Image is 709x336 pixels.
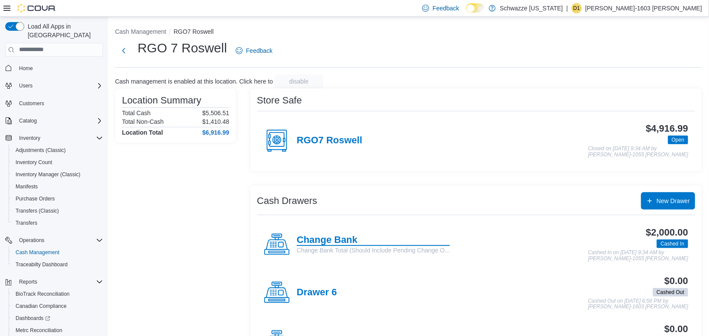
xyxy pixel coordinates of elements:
[19,100,44,107] span: Customers
[12,145,103,155] span: Adjustments (Classic)
[12,157,56,168] a: Inventory Count
[16,63,36,74] a: Home
[16,98,48,109] a: Customers
[12,247,63,258] a: Cash Management
[12,218,41,228] a: Transfers
[588,298,688,310] p: Cashed Out on [DATE] 6:56 PM by [PERSON_NAME]-1603 [PERSON_NAME]
[2,97,106,110] button: Customers
[466,3,484,13] input: Dark Mode
[16,235,103,246] span: Operations
[9,156,106,168] button: Inventory Count
[17,4,56,13] img: Cova
[672,136,684,144] span: Open
[9,181,106,193] button: Manifests
[12,301,103,311] span: Canadian Compliance
[16,116,103,126] span: Catalog
[16,63,103,74] span: Home
[19,135,40,142] span: Inventory
[257,95,302,106] h3: Store Safe
[16,159,52,166] span: Inventory Count
[641,192,695,210] button: New Drawer
[2,234,106,246] button: Operations
[12,181,41,192] a: Manifests
[9,217,106,229] button: Transfers
[12,325,103,336] span: Metrc Reconciliation
[2,80,106,92] button: Users
[16,277,103,287] span: Reports
[122,129,163,136] h4: Location Total
[16,81,103,91] span: Users
[9,193,106,205] button: Purchase Orders
[16,303,67,310] span: Canadian Compliance
[664,276,688,286] h3: $0.00
[653,288,688,297] span: Cashed Out
[2,62,106,74] button: Home
[246,46,273,55] span: Feedback
[16,277,41,287] button: Reports
[19,65,33,72] span: Home
[9,144,106,156] button: Adjustments (Classic)
[9,300,106,312] button: Canadian Compliance
[2,132,106,144] button: Inventory
[16,327,62,334] span: Metrc Reconciliation
[232,42,276,59] a: Feedback
[16,116,40,126] button: Catalog
[12,325,66,336] a: Metrc Reconciliation
[297,287,337,298] h4: Drawer 6
[16,291,70,297] span: BioTrack Reconciliation
[16,220,37,226] span: Transfers
[9,288,106,300] button: BioTrack Reconciliation
[12,313,54,323] a: Dashboards
[657,239,688,248] span: Cashed In
[16,261,67,268] span: Traceabilty Dashboard
[19,278,37,285] span: Reports
[24,22,103,39] span: Load All Apps in [GEOGRAPHIC_DATA]
[12,259,71,270] a: Traceabilty Dashboard
[16,133,103,143] span: Inventory
[275,74,323,88] button: disable
[16,183,38,190] span: Manifests
[289,77,308,86] span: disable
[9,258,106,271] button: Traceabilty Dashboard
[573,3,580,13] span: D1
[571,3,582,13] div: David-1603 Rice
[664,324,688,334] h3: $0.00
[16,133,44,143] button: Inventory
[122,110,151,116] h6: Total Cash
[297,246,450,255] p: Change Bank Total (Should Include Pending Change O...
[668,136,688,144] span: Open
[9,168,106,181] button: Inventory Manager (Classic)
[122,118,164,125] h6: Total Non-Cash
[115,78,273,85] p: Cash management is enabled at this location. Click here to
[657,197,690,205] span: New Drawer
[12,289,73,299] a: BioTrack Reconciliation
[12,301,70,311] a: Canadian Compliance
[297,235,450,246] h4: Change Bank
[2,276,106,288] button: Reports
[500,3,563,13] p: Schwazze [US_STATE]
[16,235,48,246] button: Operations
[657,288,684,296] span: Cashed Out
[16,81,36,91] button: Users
[646,227,688,238] h3: $2,000.00
[12,194,58,204] a: Purchase Orders
[257,196,317,206] h3: Cash Drawers
[12,247,103,258] span: Cash Management
[138,39,227,57] h1: RGO 7 Roswell
[12,145,69,155] a: Adjustments (Classic)
[12,218,103,228] span: Transfers
[19,82,32,89] span: Users
[566,3,568,13] p: |
[661,240,684,248] span: Cashed In
[9,246,106,258] button: Cash Management
[115,42,132,59] button: Next
[12,194,103,204] span: Purchase Orders
[122,95,201,106] h3: Location Summary
[588,146,688,158] p: Closed on [DATE] 9:34 AM by [PERSON_NAME]-1055 [PERSON_NAME]
[12,181,103,192] span: Manifests
[12,206,62,216] a: Transfers (Classic)
[202,129,229,136] h4: $6,916.99
[588,250,688,262] p: Cashed In on [DATE] 9:34 AM by [PERSON_NAME]-1055 [PERSON_NAME]
[173,28,214,35] button: RGO7 Roswell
